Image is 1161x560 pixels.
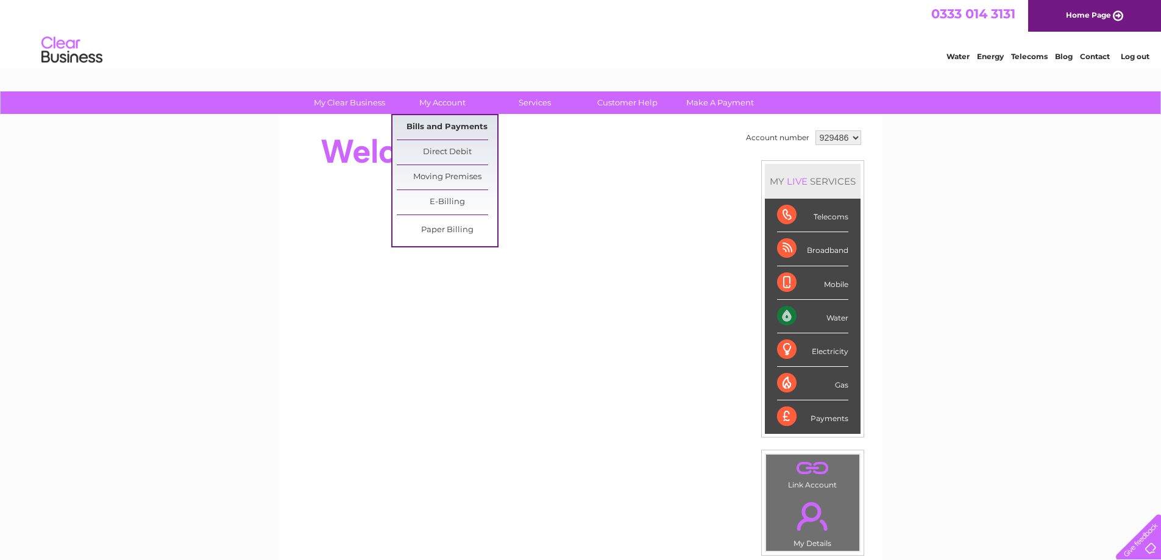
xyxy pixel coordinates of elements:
[777,333,848,367] div: Electricity
[485,91,585,114] a: Services
[41,32,103,69] img: logo.png
[577,91,678,114] a: Customer Help
[293,7,869,59] div: Clear Business is a trading name of Verastar Limited (registered in [GEOGRAPHIC_DATA] No. 3667643...
[931,6,1015,21] a: 0333 014 3131
[777,367,848,400] div: Gas
[765,492,860,551] td: My Details
[784,175,810,187] div: LIVE
[397,140,497,165] a: Direct Debit
[777,232,848,266] div: Broadband
[777,400,848,433] div: Payments
[1121,52,1149,61] a: Log out
[765,454,860,492] td: Link Account
[765,164,861,199] div: MY SERVICES
[397,190,497,214] a: E-Billing
[392,91,492,114] a: My Account
[769,495,856,537] a: .
[769,458,856,479] a: .
[1055,52,1073,61] a: Blog
[777,199,848,232] div: Telecoms
[299,91,400,114] a: My Clear Business
[1011,52,1048,61] a: Telecoms
[977,52,1004,61] a: Energy
[777,266,848,300] div: Mobile
[743,127,812,148] td: Account number
[946,52,970,61] a: Water
[397,165,497,190] a: Moving Premises
[670,91,770,114] a: Make A Payment
[397,218,497,243] a: Paper Billing
[1080,52,1110,61] a: Contact
[397,115,497,140] a: Bills and Payments
[777,300,848,333] div: Water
